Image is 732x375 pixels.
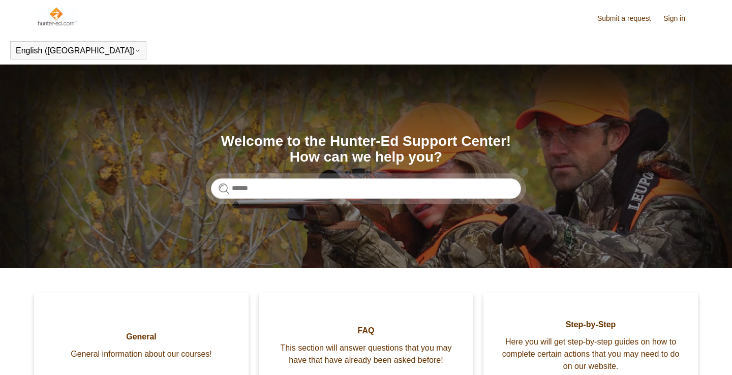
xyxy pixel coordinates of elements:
[274,325,458,337] span: FAQ
[274,342,458,366] span: This section will answer questions that you may have that have already been asked before!
[499,319,683,331] span: Step-by-Step
[211,178,521,199] input: Search
[499,336,683,372] span: Here you will get step-by-step guides on how to complete certain actions that you may need to do ...
[16,46,141,55] button: English ([GEOGRAPHIC_DATA])
[49,348,233,360] span: General information about our courses!
[597,13,661,24] a: Submit a request
[211,134,521,165] h1: Welcome to the Hunter-Ed Support Center! How can we help you?
[49,331,233,343] span: General
[663,13,695,24] a: Sign in
[37,6,78,26] img: Hunter-Ed Help Center home page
